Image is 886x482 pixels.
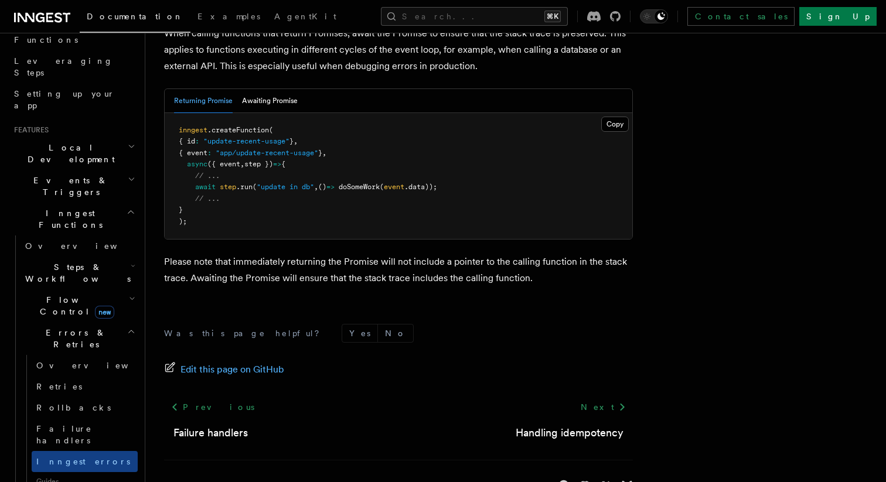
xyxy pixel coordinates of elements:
[314,183,318,191] span: ,
[339,183,380,191] span: doSomeWork
[180,361,284,378] span: Edit this page on GitHub
[269,126,273,134] span: (
[799,7,877,26] a: Sign Up
[32,397,138,418] a: Rollbacks
[384,183,404,191] span: event
[14,89,115,110] span: Setting up your app
[195,194,220,203] span: // ...
[216,149,318,157] span: "app/update-recent-usage"
[25,241,146,251] span: Overview
[21,261,131,285] span: Steps & Workflows
[9,170,138,203] button: Events & Triggers
[240,160,244,168] span: ,
[9,207,127,231] span: Inngest Functions
[21,294,129,317] span: Flow Control
[87,12,183,21] span: Documentation
[21,257,138,289] button: Steps & Workflows
[21,289,138,322] button: Flow Controlnew
[195,172,220,180] span: // ...
[9,175,128,198] span: Events & Triggers
[187,160,207,168] span: async
[257,183,314,191] span: "update in db"
[14,56,113,77] span: Leveraging Steps
[244,160,273,168] span: step })
[195,137,199,145] span: :
[9,83,138,116] a: Setting up your app
[378,324,413,342] button: No
[164,25,633,74] p: When calling functions that return Promises, await the Promise to ensure that the stack trace is ...
[32,355,138,376] a: Overview
[326,183,335,191] span: =>
[220,183,236,191] span: step
[640,9,668,23] button: Toggle dark mode
[207,126,269,134] span: .createFunction
[207,149,212,157] span: :
[36,403,111,412] span: Rollbacks
[294,137,298,145] span: ,
[404,183,437,191] span: .data));
[322,149,326,157] span: ,
[601,117,629,132] button: Copy
[80,4,190,33] a: Documentation
[174,89,233,113] button: Returning Promise
[179,126,207,134] span: inngest
[342,324,377,342] button: Yes
[164,327,328,339] p: Was this page helpful?
[318,149,322,157] span: }
[9,142,128,165] span: Local Development
[236,183,253,191] span: .run
[9,50,138,83] a: Leveraging Steps
[36,457,130,466] span: Inngest errors
[318,183,326,191] span: ()
[179,149,207,157] span: { event
[380,183,384,191] span: (
[164,396,261,418] a: Previous
[179,137,195,145] span: { id
[544,11,561,22] kbd: ⌘K
[195,183,216,191] span: await
[95,306,114,319] span: new
[197,12,260,21] span: Examples
[253,183,257,191] span: (
[9,18,138,50] a: Your first Functions
[164,361,284,378] a: Edit this page on GitHub
[36,382,82,391] span: Retries
[32,451,138,472] a: Inngest errors
[687,7,795,26] a: Contact sales
[21,322,138,355] button: Errors & Retries
[32,418,138,451] a: Failure handlers
[207,160,240,168] span: ({ event
[9,203,138,235] button: Inngest Functions
[36,424,92,445] span: Failure handlers
[274,12,336,21] span: AgentKit
[179,206,183,214] span: }
[516,425,623,441] a: Handling idempotency
[36,361,157,370] span: Overview
[273,160,281,168] span: =>
[9,137,138,170] button: Local Development
[21,235,138,257] a: Overview
[32,376,138,397] a: Retries
[242,89,298,113] button: Awaiting Promise
[21,327,127,350] span: Errors & Retries
[179,217,187,225] span: );
[289,137,294,145] span: }
[574,396,633,418] a: Next
[9,125,49,135] span: Features
[173,425,248,441] a: Failure handlers
[203,137,289,145] span: "update-recent-usage"
[381,7,568,26] button: Search...⌘K
[164,254,633,286] p: Please note that immediately returning the Promise will not include a pointer to the calling func...
[267,4,343,32] a: AgentKit
[190,4,267,32] a: Examples
[281,160,285,168] span: {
